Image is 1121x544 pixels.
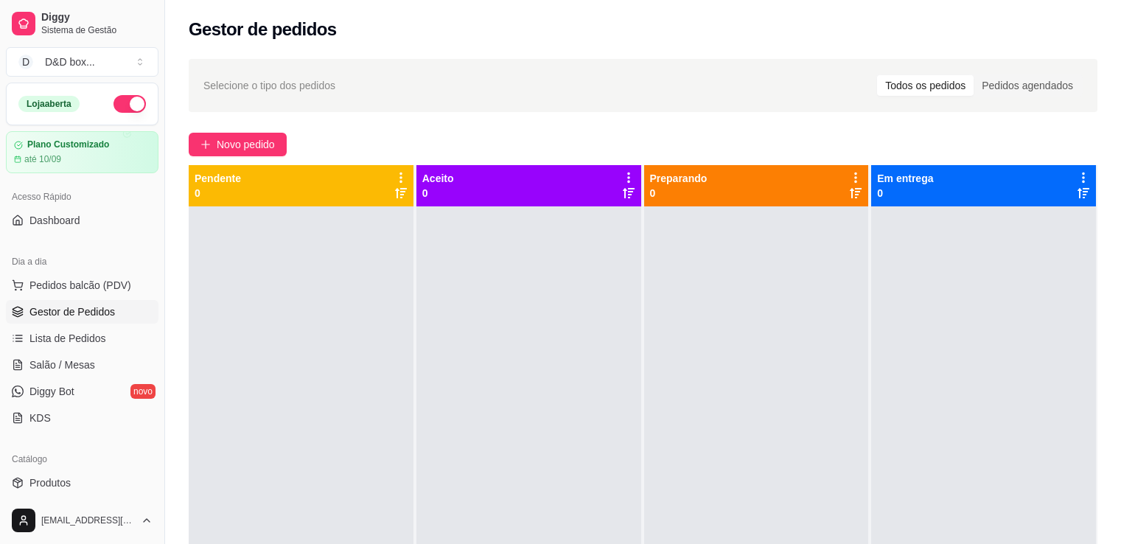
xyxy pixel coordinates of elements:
p: 0 [422,186,454,200]
button: Pedidos balcão (PDV) [6,273,158,297]
span: Pedidos balcão (PDV) [29,278,131,293]
div: Todos os pedidos [877,75,974,96]
span: D [18,55,33,69]
div: Loja aberta [18,96,80,112]
a: Dashboard [6,209,158,232]
a: Gestor de Pedidos [6,300,158,324]
p: Em entrega [877,171,933,186]
span: Salão / Mesas [29,358,95,372]
button: Novo pedido [189,133,287,156]
a: Plano Customizadoaté 10/09 [6,131,158,173]
div: Dia a dia [6,250,158,273]
p: Preparando [650,171,708,186]
h2: Gestor de pedidos [189,18,337,41]
div: Pedidos agendados [974,75,1081,96]
button: Alterar Status [114,95,146,113]
span: plus [200,139,211,150]
span: Sistema de Gestão [41,24,153,36]
p: Pendente [195,171,241,186]
span: Gestor de Pedidos [29,304,115,319]
button: [EMAIL_ADDRESS][DOMAIN_NAME] [6,503,158,538]
span: Diggy [41,11,153,24]
span: [EMAIL_ADDRESS][DOMAIN_NAME] [41,515,135,526]
span: Dashboard [29,213,80,228]
a: Salão / Mesas [6,353,158,377]
a: KDS [6,406,158,430]
span: Selecione o tipo dos pedidos [203,77,335,94]
span: Novo pedido [217,136,275,153]
div: D&D box ... [45,55,95,69]
a: Lista de Pedidos [6,327,158,350]
p: 0 [650,186,708,200]
p: 0 [195,186,241,200]
div: Catálogo [6,447,158,471]
span: KDS [29,411,51,425]
article: Plano Customizado [27,139,109,150]
div: Acesso Rápido [6,185,158,209]
span: Produtos [29,475,71,490]
article: até 10/09 [24,153,61,165]
a: Diggy Botnovo [6,380,158,403]
span: Diggy Bot [29,384,74,399]
p: Aceito [422,171,454,186]
button: Select a team [6,47,158,77]
p: 0 [877,186,933,200]
a: DiggySistema de Gestão [6,6,158,41]
span: Lista de Pedidos [29,331,106,346]
a: Produtos [6,471,158,495]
